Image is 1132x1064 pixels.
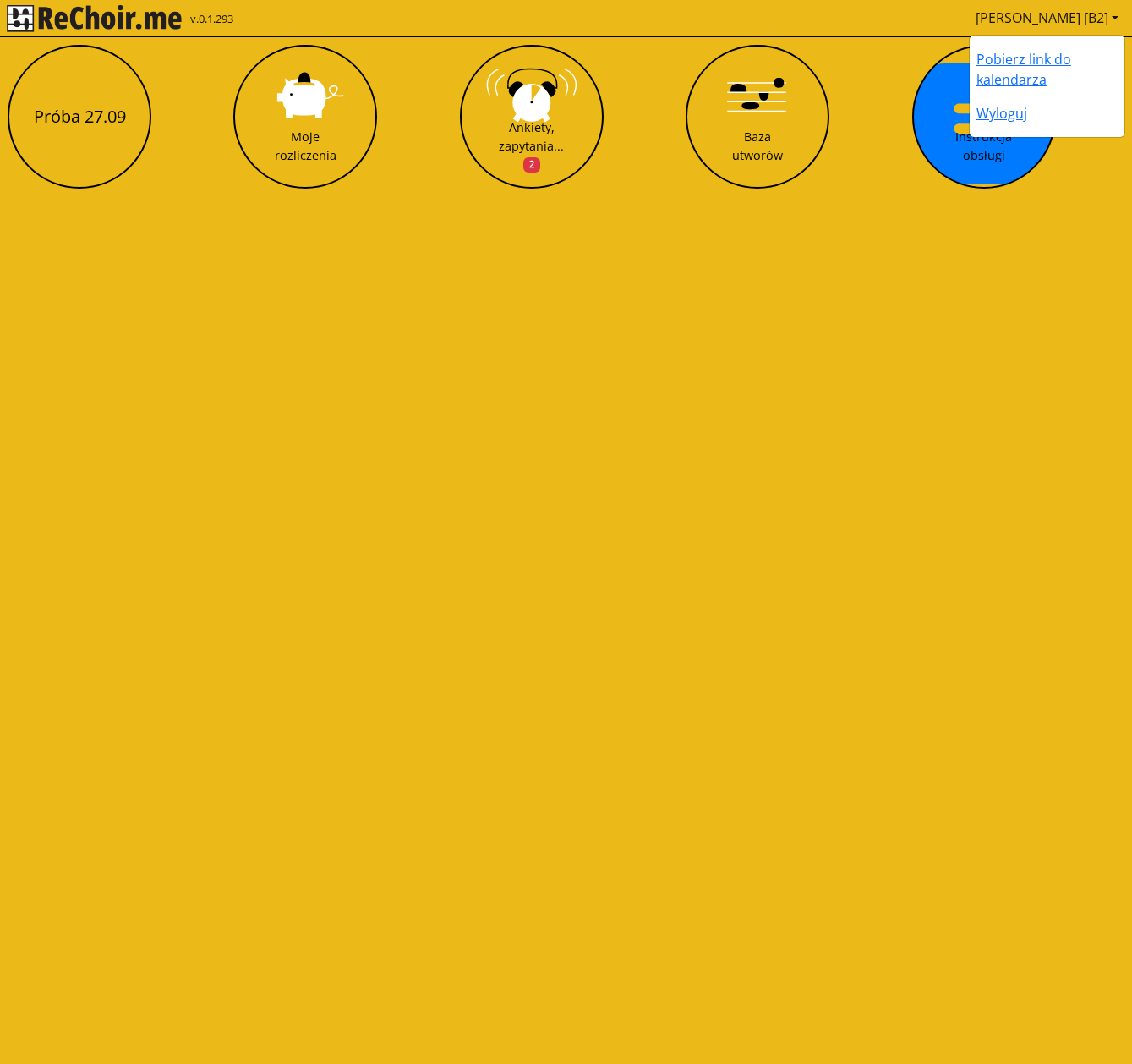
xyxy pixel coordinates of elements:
[955,128,1012,164] div: Instrukcja obsługi
[523,157,540,173] span: 2
[969,35,1125,138] ul: [PERSON_NAME] [B2]
[8,45,151,189] button: Próba 27.09
[686,45,829,189] button: Baza utworów
[233,45,377,189] button: Moje rozliczenia
[976,104,1027,123] a: Wyloguj
[460,45,604,189] button: Ankiety, zapytania...2
[976,50,1071,89] a: Pobierz link do kalendarza
[499,118,564,173] div: Ankiety, zapytania...
[912,45,1056,189] button: Instrukcja obsługi
[275,128,336,164] div: Moje rozliczenia
[190,11,233,28] span: v.0.1.293
[969,1,1125,35] a: [PERSON_NAME] [B2]
[7,5,182,32] img: rekłajer mi
[732,128,783,164] div: Baza utworów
